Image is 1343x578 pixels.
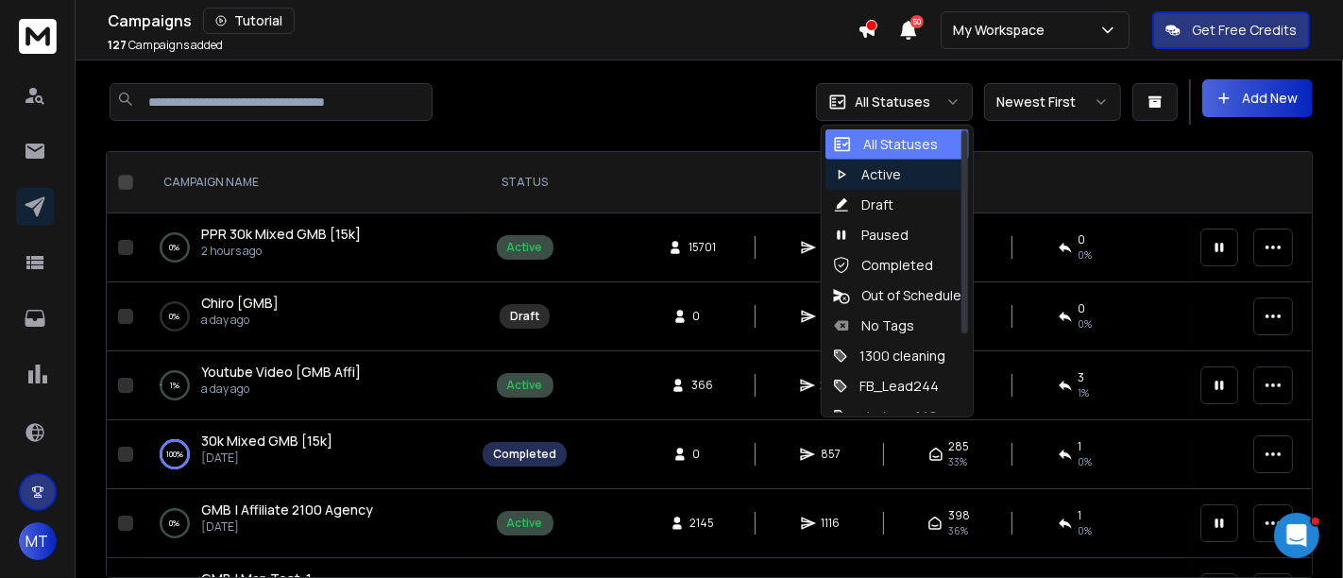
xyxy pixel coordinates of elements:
[203,8,295,34] button: Tutorial
[507,378,543,393] div: Active
[833,256,933,275] div: Completed
[170,514,180,533] p: 0 %
[201,363,361,382] a: Youtube Video [GMB Affi]
[833,165,901,184] div: Active
[833,316,914,335] div: No Tags
[1192,21,1297,40] p: Get Free Credits
[507,240,543,255] div: Active
[1079,232,1086,247] span: 0
[1079,523,1093,538] span: 0 %
[201,501,373,518] span: GMB | Affiliate 2100 Agency
[201,363,361,381] span: Youtube Video [GMB Affi]
[948,508,970,523] span: 398
[855,93,930,111] p: All Statuses
[201,244,361,259] p: 2 hours ago
[141,213,471,282] td: 0%PPR 30k Mixed GMB [15k]2 hours ago
[690,516,715,531] span: 2145
[108,37,127,53] span: 127
[201,225,361,244] a: PPR 30k Mixed GMB [15k]
[833,377,939,396] div: FB_Lead244
[1079,439,1082,454] span: 1
[953,21,1052,40] p: My Workspace
[201,450,332,466] p: [DATE]
[201,432,332,450] span: 30k Mixed GMB [15k]
[201,501,373,519] a: GMB | Affiliate 2100 Agency
[201,313,279,328] p: a day ago
[1079,301,1086,316] span: 0
[821,447,841,462] span: 857
[108,38,223,53] p: Campaigns added
[1079,508,1082,523] span: 1
[201,225,361,243] span: PPR 30k Mixed GMB [15k]
[693,447,712,462] span: 0
[1079,454,1093,469] span: 0 %
[833,226,909,245] div: Paused
[578,152,1189,213] th: CAMPAIGN STATS
[822,516,841,531] span: 1116
[108,8,858,34] div: Campaigns
[833,135,938,154] div: All Statuses
[141,282,471,351] td: 0%Chiro [GMB]a day ago
[141,351,471,420] td: 1%Youtube Video [GMB Affi]a day ago
[1079,247,1093,263] span: 0 %
[170,238,180,257] p: 0 %
[141,152,471,213] th: CAMPAIGN NAME
[141,489,471,558] td: 0%GMB | Affiliate 2100 Agency[DATE]
[688,240,716,255] span: 15701
[693,309,712,324] span: 0
[833,407,937,426] div: shobuz_148
[691,378,713,393] span: 366
[201,432,332,450] a: 30k Mixed GMB [15k]
[949,439,970,454] span: 285
[201,382,361,397] p: a day ago
[1079,316,1093,331] span: 0%
[1274,513,1319,558] iframe: Intercom live chat
[510,309,539,324] div: Draft
[833,347,945,365] div: 1300 cleaning
[1079,385,1090,400] span: 1 %
[471,152,578,213] th: STATUS
[833,286,961,305] div: Out of Schedule
[984,83,1121,121] button: Newest First
[19,522,57,560] button: MT
[910,15,924,28] span: 50
[201,519,373,535] p: [DATE]
[507,516,543,531] div: Active
[949,454,968,469] span: 33 %
[493,447,556,462] div: Completed
[1152,11,1310,49] button: Get Free Credits
[201,294,279,313] a: Chiro [GMB]
[1079,370,1085,385] span: 3
[948,523,968,538] span: 36 %
[201,294,279,312] span: Chiro [GMB]
[833,195,893,214] div: Draft
[166,445,183,464] p: 100 %
[170,307,180,326] p: 0 %
[1202,79,1313,117] button: Add New
[170,376,179,395] p: 1 %
[141,420,471,489] td: 100%30k Mixed GMB [15k][DATE]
